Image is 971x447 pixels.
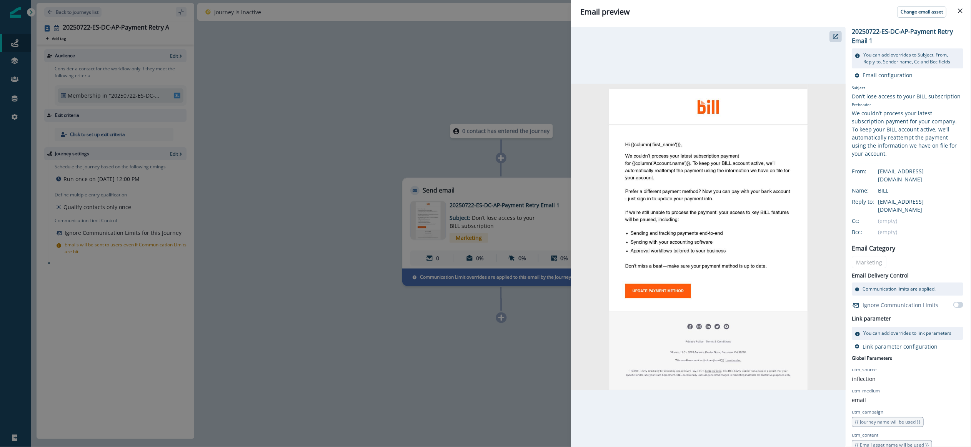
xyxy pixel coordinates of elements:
p: utm_medium [852,387,880,394]
p: Ignore Communication Limits [863,301,938,309]
p: utm_source [852,366,877,373]
p: Subject [852,85,963,92]
div: Name: [852,186,890,194]
p: 20250722-ES-DC-AP-Payment Retry Email 1 [852,27,963,45]
p: Global Parameters [852,353,892,362]
div: Email preview [580,6,962,18]
div: [EMAIL_ADDRESS][DOMAIN_NAME] [878,198,963,214]
p: Communication limits are applied. [863,286,936,292]
button: Close [954,5,966,17]
div: Reply to: [852,198,890,206]
p: Preheader [852,100,963,109]
p: utm_content [852,432,878,439]
div: Don’t lose access to your BILL subscription [852,92,963,100]
p: utm_campaign [852,409,883,415]
p: You can add overrides to Subject, From, Reply-to, Sender name, Cc and Bcc fields [863,52,960,65]
p: inflection [852,375,876,383]
button: Email configuration [855,71,913,79]
div: Bcc: [852,228,890,236]
p: Email configuration [863,71,913,79]
div: From: [852,167,890,175]
button: Link parameter configuration [855,343,938,350]
p: Change email asset [901,9,943,15]
button: Change email asset [897,6,946,18]
div: We couldn’t process your latest subscription payment for your company. To keep your BILL account ... [852,109,963,158]
p: Link parameter configuration [863,343,938,350]
img: email asset unavailable [571,84,846,391]
div: Cc: [852,217,890,225]
p: Email Delivery Control [852,271,909,279]
div: BILL [878,186,963,194]
h2: Link parameter [852,314,891,324]
p: You can add overrides to link parameters [863,330,951,337]
div: [EMAIL_ADDRESS][DOMAIN_NAME] [878,167,963,183]
div: (empty) [878,228,963,236]
p: Email Category [852,244,895,253]
div: (empty) [878,217,963,225]
p: email [852,396,866,404]
span: {{ Journey name will be used }} [855,419,921,425]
